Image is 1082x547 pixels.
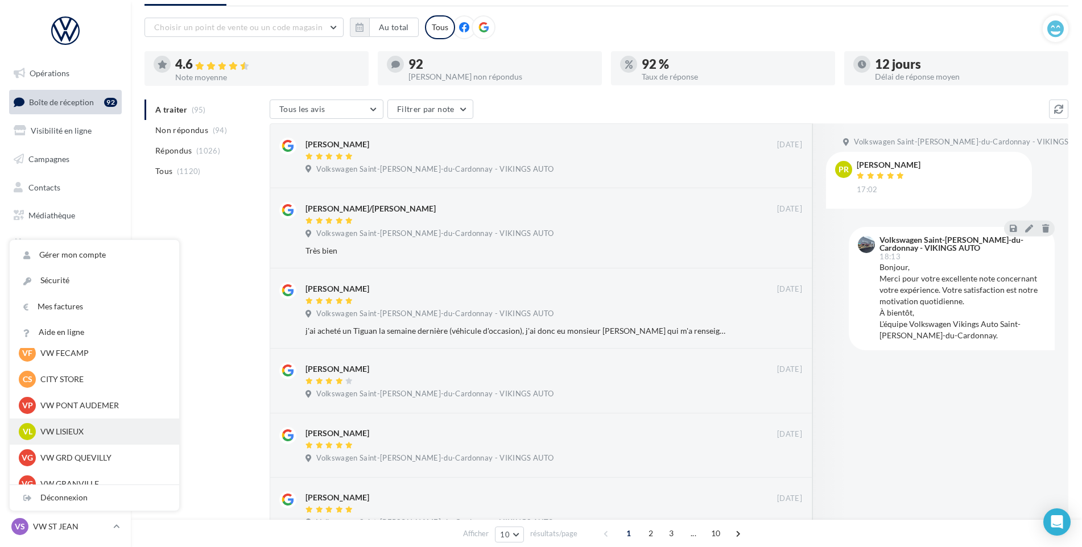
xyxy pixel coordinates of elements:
span: (94) [213,126,227,135]
div: [PERSON_NAME] [305,492,369,503]
div: 92 [104,98,117,107]
button: Au total [350,18,419,37]
span: VF [22,347,32,359]
span: [DATE] [777,204,802,214]
span: [DATE] [777,494,802,504]
a: Contacts [7,176,124,200]
p: VW FECAMP [40,347,166,359]
a: PLV et print personnalisable [7,260,124,294]
span: 17:02 [857,185,878,195]
div: [PERSON_NAME] non répondus [408,73,593,81]
span: Visibilité en ligne [31,126,92,135]
span: Répondus [155,145,192,156]
div: [PERSON_NAME] [305,139,369,150]
a: Campagnes DataOnDemand [7,298,124,331]
span: Volkswagen Saint-[PERSON_NAME]-du-Cardonnay - VIKINGS AUTO [316,164,554,175]
div: 92 [408,58,593,71]
span: Opérations [30,68,69,78]
span: [DATE] [777,140,802,150]
button: 10 [495,527,524,542]
span: VL [23,426,32,437]
p: CITY STORE [40,374,166,385]
div: Très bien [305,245,728,256]
div: Bonjour, Merci pour votre excellente note concernant votre expérience. Votre satisfaction est not... [879,262,1046,341]
div: [PERSON_NAME] [305,363,369,375]
div: 92 % [642,58,826,71]
p: VW GRD QUEVILLY [40,452,166,463]
span: (1026) [196,146,220,155]
span: Médiathèque [28,210,75,220]
div: [PERSON_NAME] [305,283,369,295]
div: Déconnexion [10,485,179,511]
a: Visibilité en ligne [7,119,124,143]
span: 10 [500,530,510,539]
button: Au total [369,18,419,37]
div: Tous [425,15,455,39]
a: Gérer mon compte [10,242,179,268]
span: CS [23,374,32,385]
span: 1 [620,524,638,542]
a: Opérations [7,61,124,85]
div: Volkswagen Saint-[PERSON_NAME]-du-Cardonnay - VIKINGS AUTO [879,236,1043,252]
span: Volkswagen Saint-[PERSON_NAME]-du-Cardonnay - VIKINGS AUTO [316,453,554,463]
p: VW ST JEAN [33,521,109,532]
a: Aide en ligne [10,320,179,345]
a: Médiathèque [7,204,124,227]
p: VW PONT AUDEMER [40,400,166,411]
div: [PERSON_NAME]/[PERSON_NAME] [305,203,436,214]
a: Sécurité [10,268,179,293]
div: Taux de réponse [642,73,826,81]
span: [DATE] [777,284,802,295]
div: [PERSON_NAME] [857,161,920,169]
span: 3 [662,524,680,542]
a: Mes factures [10,294,179,320]
span: 10 [707,524,725,542]
span: Choisir un point de vente ou un code magasin [154,22,323,32]
p: VW LISIEUX [40,426,166,437]
span: VG [22,452,33,463]
span: [DATE] [777,429,802,440]
span: PR [839,164,849,175]
span: Volkswagen Saint-[PERSON_NAME]-du-Cardonnay - VIKINGS AUTO [316,309,554,319]
span: ... [684,524,703,542]
span: Tous les avis [279,104,325,114]
span: Tous [155,165,172,177]
span: [DATE] [777,364,802,375]
button: Tous les avis [270,100,383,119]
div: [PERSON_NAME] [305,428,369,439]
div: Délai de réponse moyen [875,73,1059,81]
span: Campagnes [28,154,69,164]
div: 4.6 [175,58,360,71]
span: VG [22,478,33,490]
span: Volkswagen Saint-[PERSON_NAME]-du-Cardonnay - VIKINGS AUTO [316,517,554,528]
div: 12 jours [875,58,1059,71]
span: VP [22,400,33,411]
span: résultats/page [530,528,577,539]
span: Contacts [28,182,60,192]
p: VW GRANVILLE [40,478,166,490]
span: 2 [642,524,660,542]
a: Calendrier [7,232,124,256]
span: Boîte de réception [29,97,94,106]
div: Open Intercom Messenger [1043,508,1071,536]
span: Calendrier [28,239,67,248]
span: Volkswagen Saint-[PERSON_NAME]-du-Cardonnay - VIKINGS AUTO [316,229,554,239]
button: Choisir un point de vente ou un code magasin [144,18,344,37]
a: Boîte de réception92 [7,90,124,114]
div: j'ai acheté un Tiguan la semaine dernière (véhicule d'occasion), j'ai donc eu monsieur [PERSON_NA... [305,325,728,337]
span: Afficher [463,528,489,539]
span: 18:13 [879,253,901,260]
a: Campagnes [7,147,124,171]
span: Volkswagen Saint-[PERSON_NAME]-du-Cardonnay - VIKINGS AUTO [316,389,554,399]
span: (1120) [177,167,201,176]
button: Filtrer par note [387,100,473,119]
span: Non répondus [155,125,208,136]
a: VS VW ST JEAN [9,516,122,537]
div: Note moyenne [175,73,360,81]
span: VS [15,521,25,532]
